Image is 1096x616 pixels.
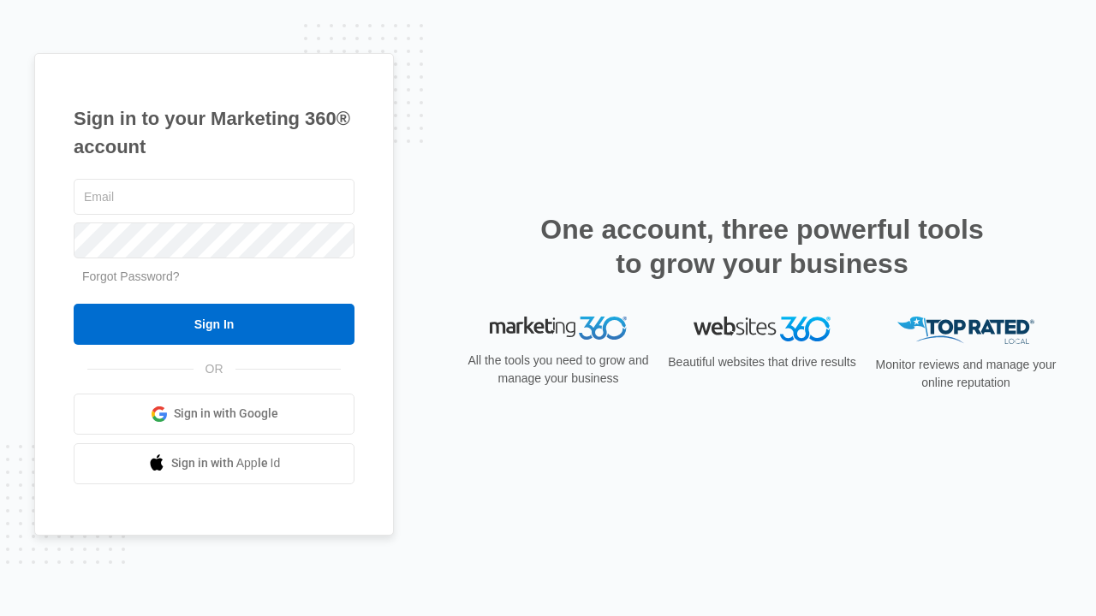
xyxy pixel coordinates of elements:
[490,317,627,341] img: Marketing 360
[74,104,354,161] h1: Sign in to your Marketing 360® account
[666,353,858,371] p: Beautiful websites that drive results
[74,443,354,484] a: Sign in with Apple Id
[870,356,1062,392] p: Monitor reviews and manage your online reputation
[194,360,235,378] span: OR
[82,269,180,283] a: Forgot Password?
[174,405,278,423] span: Sign in with Google
[171,454,281,472] span: Sign in with Apple Id
[535,212,989,281] h2: One account, three powerful tools to grow your business
[694,317,831,341] img: Websites 360
[897,317,1034,345] img: Top Rated Local
[74,179,354,215] input: Email
[74,304,354,345] input: Sign In
[462,352,654,388] p: All the tools you need to grow and manage your business
[74,394,354,435] a: Sign in with Google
